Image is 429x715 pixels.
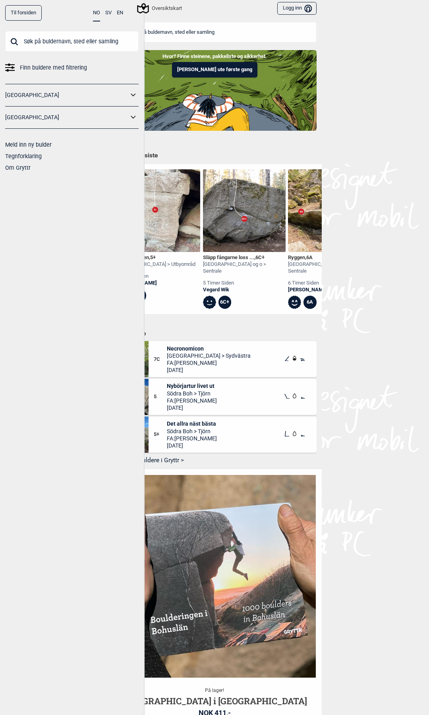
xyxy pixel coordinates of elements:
span: Det allra näst bästa [167,420,217,427]
a: Vegard Wik [203,287,286,293]
span: FA: [PERSON_NAME] [167,397,217,404]
img: Slapp fangarne loss det ar var 200416 [203,169,286,252]
div: [GEOGRAPHIC_DATA] > Utbyområd [118,261,195,268]
span: 5 [154,393,167,400]
div: Ryggen , [288,254,371,261]
a: [GEOGRAPHIC_DATA] [5,112,128,123]
button: Flere nye buldere i Gryttr > [112,454,317,467]
span: [DATE] [167,442,217,449]
a: [PERSON_NAME] [288,287,371,293]
div: 2 timer siden [118,273,195,280]
a: Om Gryttr [5,165,31,171]
a: [PERSON_NAME] [118,280,195,287]
h1: Ticket i det siste [112,151,317,160]
button: [PERSON_NAME] ute første gang [172,62,257,78]
button: NO [93,5,100,21]
span: Nybörjartur livet ut [167,382,217,389]
span: Finn buldere med filtrering [20,62,87,74]
span: 7C [154,356,167,363]
img: Indoor to outdoor [112,50,317,130]
div: 6 timer siden [288,280,371,287]
a: Tegnforklaring [5,153,42,159]
button: Logg inn [277,2,317,15]
span: 5+ [154,431,167,438]
span: [DATE] [167,366,251,374]
a: Finn buldere med filtrering [5,62,139,74]
span: Necronomicon [167,345,251,352]
div: Nyborjartur livet ut5Nybörjartur livet utSödra Boh > TjörnFA:[PERSON_NAME][DATE] [112,379,317,415]
h1: Nye buldere [112,329,317,337]
div: 6C+ [218,296,232,309]
span: [DATE] [167,404,217,411]
div: [GEOGRAPHIC_DATA] og o > Sentrale [288,261,371,275]
div: Nasseväggen , [118,254,195,261]
span: FA: [PERSON_NAME] [167,359,251,366]
span: 6C+ [255,254,265,260]
p: På lager! [113,686,316,695]
a: Meld inn ny bulder [5,141,52,148]
img: Nassevaggen [118,169,200,252]
div: Necronomicon7CNecronomicon[GEOGRAPHIC_DATA] > SydvästraFA:[PERSON_NAME][DATE] [112,341,317,377]
span: Södra Boh > Tjörn [167,428,217,435]
div: Släpp fångarne loss ... , [203,254,286,261]
input: Søk på buldernavn, sted eller samling [112,22,317,43]
span: FA: [PERSON_NAME] [167,435,217,442]
a: [GEOGRAPHIC_DATA] [5,89,128,101]
div: Det allra nast basta5+Det allra näst bästaSödra Boh > TjörnFA:[PERSON_NAME][DATE] [112,417,317,453]
span: [GEOGRAPHIC_DATA] > Sydvästra [167,352,251,359]
img: Omslag bouldering i bohuslen kvadrat [113,475,316,678]
span: Södra Boh > Tjörn [167,390,217,397]
input: Søk på buldernavn, sted eller samling [5,31,139,52]
span: 5+ [150,254,156,260]
span: 6A [306,254,313,260]
div: 6A [303,296,317,309]
a: Til forsiden [5,5,42,21]
button: SV [105,5,112,21]
div: Oversiktskart [138,4,182,13]
h2: [GEOGRAPHIC_DATA] i [GEOGRAPHIC_DATA] [113,695,316,707]
div: [GEOGRAPHIC_DATA] og o > Sentrale [203,261,286,275]
p: Hvor? Finne steinene, pakkeliste og sikkerhet. [6,52,423,60]
div: 5 timer siden [203,280,286,287]
img: Ryggen 210531 [288,169,371,252]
